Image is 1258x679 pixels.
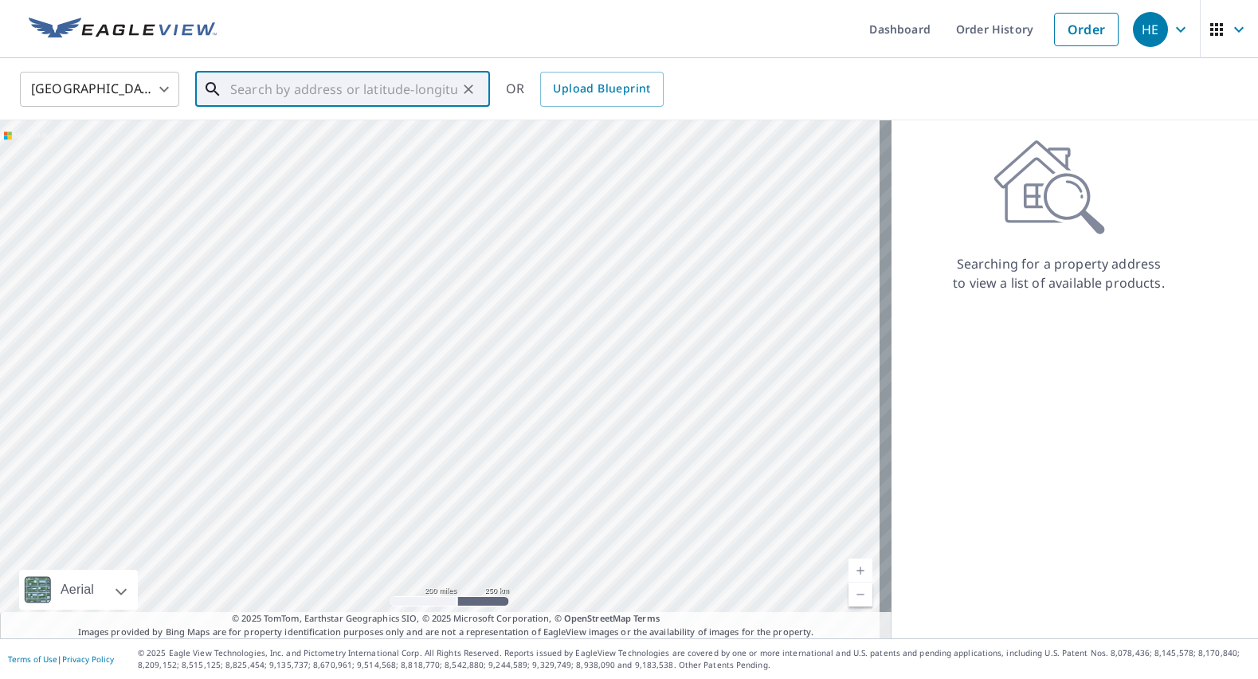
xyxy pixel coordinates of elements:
div: HE [1133,12,1168,47]
input: Search by address or latitude-longitude [230,67,457,112]
a: Upload Blueprint [540,72,663,107]
p: © 2025 Eagle View Technologies, Inc. and Pictometry International Corp. All Rights Reserved. Repo... [138,647,1250,671]
div: OR [506,72,664,107]
a: Terms of Use [8,653,57,665]
div: Aerial [56,570,99,610]
a: Current Level 5, Zoom In [848,559,872,583]
a: OpenStreetMap [564,612,631,624]
p: Searching for a property address to view a list of available products. [952,254,1166,292]
a: Privacy Policy [62,653,114,665]
button: Clear [457,78,480,100]
a: Order [1054,13,1119,46]
span: © 2025 TomTom, Earthstar Geographics SIO, © 2025 Microsoft Corporation, © [232,612,660,626]
span: Upload Blueprint [553,79,650,99]
a: Terms [633,612,660,624]
a: Current Level 5, Zoom Out [848,583,872,606]
div: [GEOGRAPHIC_DATA] [20,67,179,112]
img: EV Logo [29,18,217,41]
p: | [8,654,114,664]
div: Aerial [19,570,138,610]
